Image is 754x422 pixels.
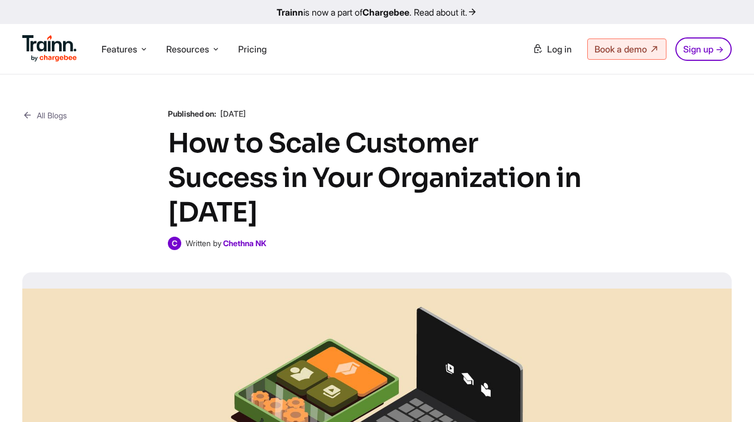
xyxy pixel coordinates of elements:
iframe: Chat Widget [698,368,754,422]
a: Sign up → [675,37,732,61]
b: Chargebee [362,7,409,18]
span: Written by [186,238,221,248]
a: Pricing [238,44,267,55]
span: C [168,237,181,250]
span: [DATE] [220,109,246,118]
h1: How to Scale Customer Success in Your Organization in [DATE] [168,126,586,230]
a: Chethna NK [223,238,267,248]
a: Book a demo [587,39,666,60]
b: Trainn [277,7,303,18]
a: Log in [526,39,578,59]
span: Log in [547,44,572,55]
span: Book a demo [594,44,647,55]
span: Features [101,43,137,55]
a: All Blogs [22,108,67,122]
img: Trainn Logo [22,35,77,62]
b: Published on: [168,109,216,118]
span: Resources [166,43,209,55]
